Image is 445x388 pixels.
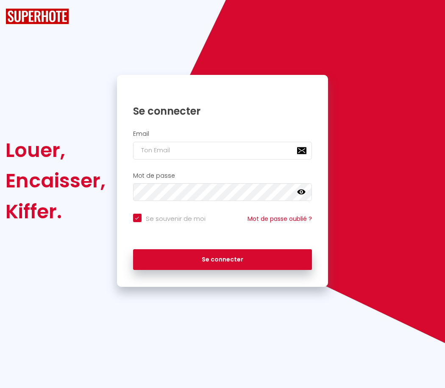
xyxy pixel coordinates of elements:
input: Ton Email [133,142,312,160]
div: Kiffer. [6,196,106,227]
h2: Email [133,130,312,138]
button: Se connecter [133,249,312,270]
h2: Mot de passe [133,172,312,179]
div: Encaisser, [6,165,106,196]
a: Mot de passe oublié ? [248,215,312,223]
div: Louer, [6,135,106,165]
h1: Se connecter [133,105,312,118]
img: SuperHote logo [6,8,69,24]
